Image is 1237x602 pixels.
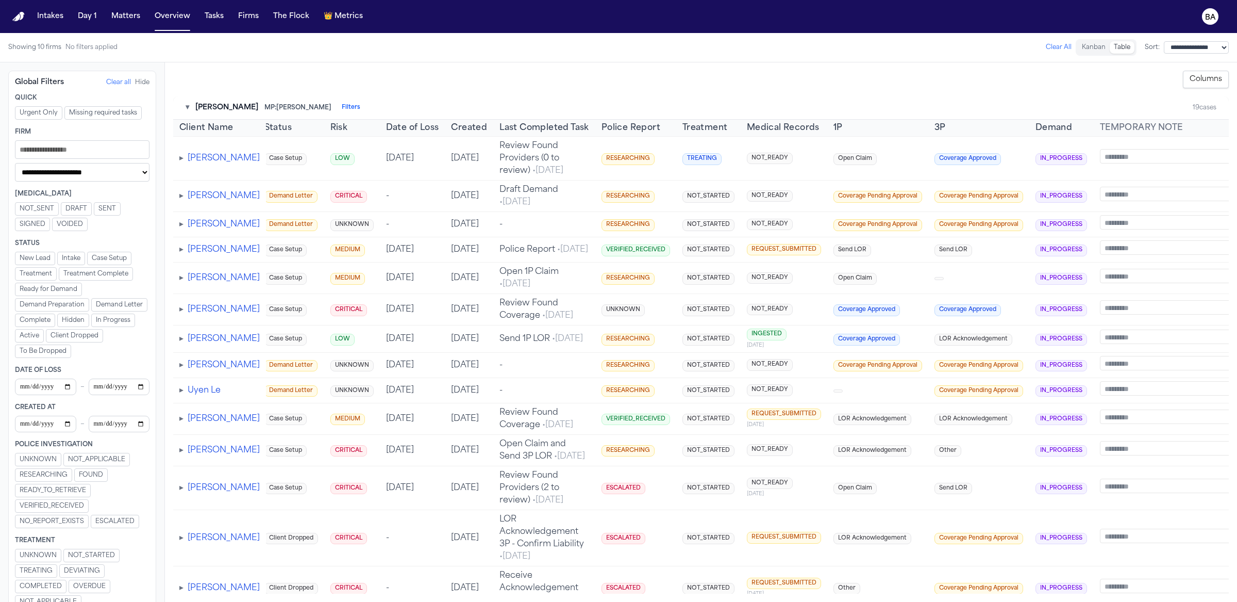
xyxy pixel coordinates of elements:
[188,218,260,231] button: [PERSON_NAME]
[330,385,374,397] span: UNKNOWN
[445,181,493,212] td: [DATE]
[499,299,573,320] span: Review Found Coverage
[179,532,183,544] button: Expand tasks
[601,334,655,346] span: RESEARCHING
[601,273,655,285] span: RESEARCHING
[188,384,221,397] button: Uyen Le
[682,334,734,346] span: NOT_STARTED
[747,359,793,371] span: NOT_READY
[555,246,588,254] span: • [DATE]
[264,414,307,426] span: Case Setup
[8,43,61,52] span: Showing 10 firms
[386,122,439,134] button: Date of Loss
[934,414,1012,426] span: LOR Acknowledgement
[15,329,44,343] button: Active
[12,12,25,22] img: Finch Logo
[91,314,135,327] button: In Progress
[179,386,183,395] span: ▸
[15,77,64,88] div: Global Filters
[380,294,445,326] td: [DATE]
[530,167,563,175] span: • [DATE]
[15,580,66,593] button: COMPLETED
[264,219,317,231] span: Demand Letter
[934,334,1012,346] span: LOR Acknowledgement
[79,471,103,479] span: FOUND
[92,254,127,263] span: Case Setup
[601,245,670,256] span: VERIFIED_RECEIVED
[135,78,149,87] button: Hide
[57,314,89,327] button: Hidden
[64,106,142,120] button: Missing required tasks
[68,551,115,560] span: NOT_STARTED
[747,122,820,134] span: Medical Records
[20,582,62,591] span: COMPLETED
[62,316,85,324] span: Hidden
[330,414,365,426] span: MEDIUM
[1035,219,1087,231] span: IN_PROGRESS
[833,122,843,134] button: 1P
[179,482,183,494] button: Expand tasks
[601,304,645,316] span: UNKNOWN
[1193,104,1216,112] div: 19 cases
[179,413,183,425] button: Expand tasks
[601,153,655,165] span: RESEARCHING
[380,403,445,434] td: [DATE]
[601,191,655,203] span: RESEARCHING
[188,190,260,202] button: [PERSON_NAME]
[380,137,445,181] td: [DATE]
[499,122,589,134] span: Last Completed Task
[264,104,331,112] span: MP: [PERSON_NAME]
[15,499,89,513] button: VERIFIED_RECEIVED
[330,304,367,316] span: CRITICAL
[15,239,149,248] div: Status
[15,314,55,327] button: Complete
[833,219,922,231] span: Coverage Pending Approval
[179,122,233,134] span: Client Name
[1164,41,1229,54] select: Sort
[264,385,317,397] span: Demand Letter
[151,7,194,26] button: Overview
[682,360,734,372] span: NOT_STARTED
[264,334,307,346] span: Case Setup
[74,468,108,482] button: FOUND
[15,202,59,216] button: NOT_SENT
[186,103,189,113] button: Toggle firm section
[934,122,946,134] button: 3P
[46,329,103,343] button: Client Dropped
[179,333,183,345] button: Expand tasks
[264,153,307,165] span: Case Setup
[179,218,183,231] button: Expand tasks
[1035,153,1087,165] span: IN_PROGRESS
[188,303,260,316] button: [PERSON_NAME]
[20,316,51,324] span: Complete
[264,360,317,372] span: Demand Letter
[20,109,58,117] span: Urgent Only
[269,7,313,26] button: The Flock
[179,444,183,457] button: Expand tasks
[15,484,91,497] button: READY_TO_RETRIEVE
[264,191,317,203] span: Demand Letter
[96,316,130,324] span: In Progress
[540,312,573,320] span: • [DATE]
[499,246,588,254] span: Police Report
[51,332,98,340] span: Client Dropped
[380,434,445,466] td: [DATE]
[682,122,728,134] button: Treatment
[95,517,135,526] span: ESCALATED
[934,385,1023,397] span: Coverage Pending Approval
[20,567,53,575] span: TREATING
[747,409,821,420] span: REQUEST_SUBMITTED
[74,7,101,26] a: Day 1
[682,414,734,426] span: NOT_STARTED
[264,245,307,256] span: Case Setup
[20,347,66,355] span: To Be Dropped
[1035,245,1087,256] span: IN_PROGRESS
[833,304,900,316] span: Coverage Approved
[445,378,493,403] td: [DATE]
[15,345,71,358] button: To Be Dropped
[682,245,734,256] span: NOT_STARTED
[445,434,493,466] td: [DATE]
[499,268,559,288] span: Open 1P Claim
[179,534,183,542] span: ▸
